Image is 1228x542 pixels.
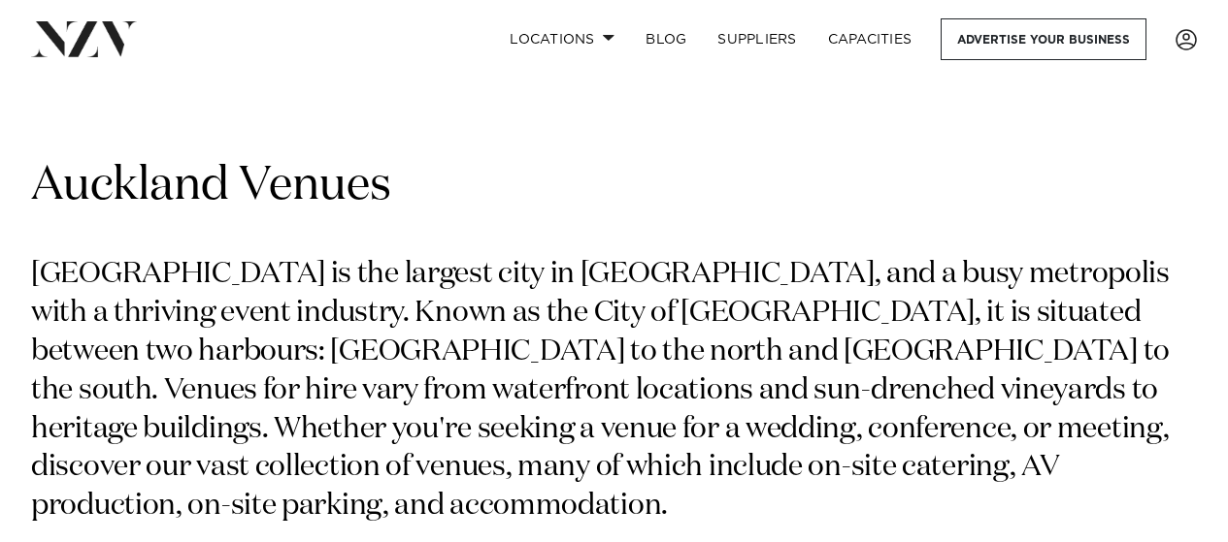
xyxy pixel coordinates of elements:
[31,156,1197,217] h1: Auckland Venues
[941,18,1146,60] a: Advertise your business
[494,18,630,60] a: Locations
[31,21,137,56] img: nzv-logo.png
[630,18,702,60] a: BLOG
[813,18,928,60] a: Capacities
[31,256,1197,526] p: [GEOGRAPHIC_DATA] is the largest city in [GEOGRAPHIC_DATA], and a busy metropolis with a thriving...
[702,18,812,60] a: SUPPLIERS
